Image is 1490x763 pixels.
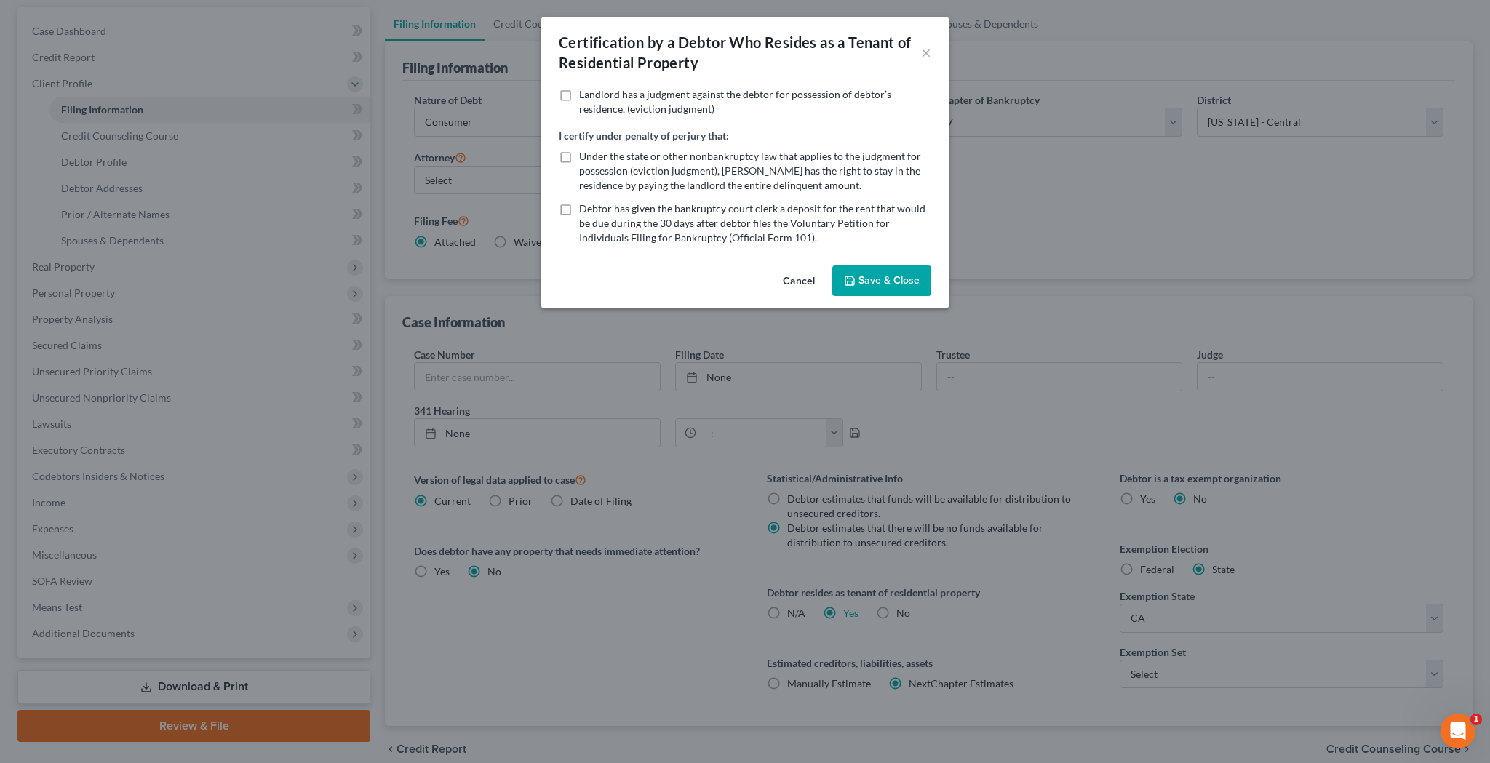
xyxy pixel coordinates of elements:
button: Cancel [771,267,826,296]
span: 1 [1470,714,1482,725]
button: Save & Close [832,265,931,296]
div: Certification by a Debtor Who Resides as a Tenant of Residential Property [559,32,921,73]
span: Under the state or other nonbankruptcy law that applies to the judgment for possession (eviction ... [579,150,921,191]
iframe: Intercom live chat [1441,714,1475,748]
span: Debtor has given the bankruptcy court clerk a deposit for the rent that would be due during the 3... [579,202,925,244]
label: I certify under penalty of perjury that: [559,128,729,143]
button: × [921,44,931,61]
span: Landlord has a judgment against the debtor for possession of debtor’s residence. (eviction judgment) [579,88,891,115]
